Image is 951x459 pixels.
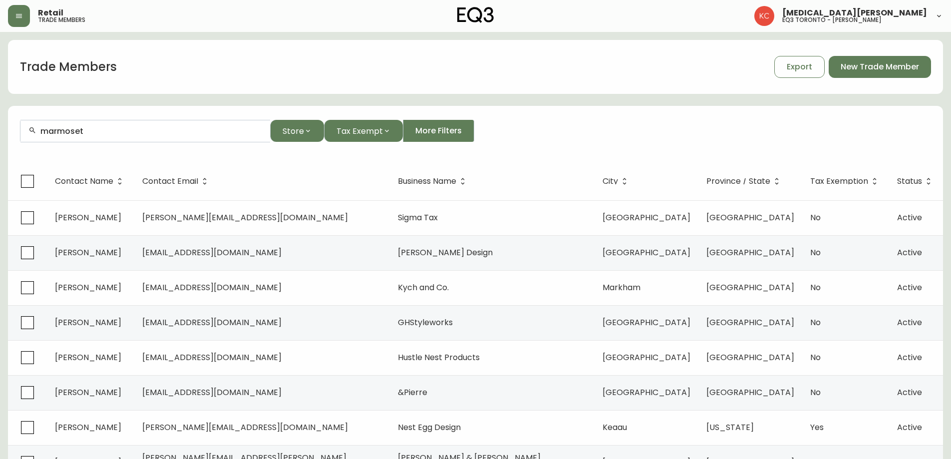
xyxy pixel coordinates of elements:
[754,6,774,26] img: 6487344ffbf0e7f3b216948508909409
[457,7,494,23] img: logo
[142,212,348,223] span: [PERSON_NAME][EMAIL_ADDRESS][DOMAIN_NAME]
[55,317,121,328] span: [PERSON_NAME]
[810,422,824,433] span: Yes
[324,120,403,142] button: Tax Exempt
[398,212,438,223] span: Sigma Tax
[897,177,935,186] span: Status
[403,120,474,142] button: More Filters
[142,177,211,186] span: Contact Email
[810,178,868,184] span: Tax Exemption
[55,247,121,258] span: [PERSON_NAME]
[55,178,113,184] span: Contact Name
[142,317,282,328] span: [EMAIL_ADDRESS][DOMAIN_NAME]
[706,178,770,184] span: Province / State
[55,422,121,433] span: [PERSON_NAME]
[841,61,919,72] span: New Trade Member
[415,125,462,136] span: More Filters
[810,247,821,258] span: No
[603,282,640,293] span: Markham
[603,422,627,433] span: Keaau
[774,56,825,78] button: Export
[142,422,348,433] span: [PERSON_NAME][EMAIL_ADDRESS][DOMAIN_NAME]
[38,9,63,17] span: Retail
[603,317,690,328] span: [GEOGRAPHIC_DATA]
[782,9,927,17] span: [MEDICAL_DATA][PERSON_NAME]
[20,58,117,75] h1: Trade Members
[897,212,922,223] span: Active
[398,282,449,293] span: Kych and Co.
[398,178,456,184] span: Business Name
[55,387,121,398] span: [PERSON_NAME]
[897,352,922,363] span: Active
[706,247,794,258] span: [GEOGRAPHIC_DATA]
[897,247,922,258] span: Active
[897,282,922,293] span: Active
[603,352,690,363] span: [GEOGRAPHIC_DATA]
[55,352,121,363] span: [PERSON_NAME]
[398,317,453,328] span: GHStyleworks
[897,178,922,184] span: Status
[897,317,922,328] span: Active
[398,387,427,398] span: &Pierre
[142,178,198,184] span: Contact Email
[603,177,631,186] span: City
[706,352,794,363] span: [GEOGRAPHIC_DATA]
[142,282,282,293] span: [EMAIL_ADDRESS][DOMAIN_NAME]
[38,17,85,23] h5: trade members
[810,282,821,293] span: No
[40,126,262,136] input: Search
[706,422,754,433] span: [US_STATE]
[398,352,480,363] span: Hustle Nest Products
[787,61,812,72] span: Export
[398,247,493,258] span: [PERSON_NAME] Design
[706,282,794,293] span: [GEOGRAPHIC_DATA]
[283,125,304,137] span: Store
[810,352,821,363] span: No
[897,422,922,433] span: Active
[706,177,783,186] span: Province / State
[706,212,794,223] span: [GEOGRAPHIC_DATA]
[142,387,282,398] span: [EMAIL_ADDRESS][DOMAIN_NAME]
[142,247,282,258] span: [EMAIL_ADDRESS][DOMAIN_NAME]
[706,387,794,398] span: [GEOGRAPHIC_DATA]
[398,422,461,433] span: Nest Egg Design
[55,282,121,293] span: [PERSON_NAME]
[810,212,821,223] span: No
[706,317,794,328] span: [GEOGRAPHIC_DATA]
[398,177,469,186] span: Business Name
[336,125,383,137] span: Tax Exempt
[603,212,690,223] span: [GEOGRAPHIC_DATA]
[829,56,931,78] button: New Trade Member
[55,212,121,223] span: [PERSON_NAME]
[603,247,690,258] span: [GEOGRAPHIC_DATA]
[897,387,922,398] span: Active
[810,317,821,328] span: No
[142,352,282,363] span: [EMAIL_ADDRESS][DOMAIN_NAME]
[55,177,126,186] span: Contact Name
[603,178,618,184] span: City
[270,120,324,142] button: Store
[810,387,821,398] span: No
[782,17,882,23] h5: eq3 toronto - [PERSON_NAME]
[810,177,881,186] span: Tax Exemption
[603,387,690,398] span: [GEOGRAPHIC_DATA]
